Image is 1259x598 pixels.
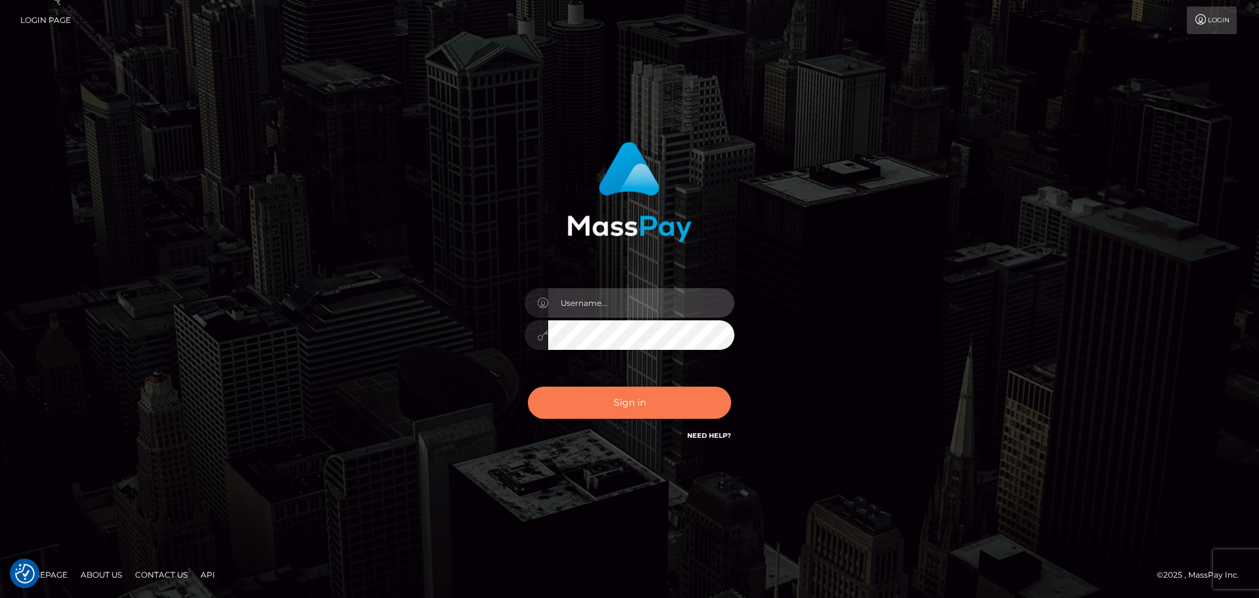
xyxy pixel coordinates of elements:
button: Sign in [528,387,731,419]
a: About Us [75,565,127,585]
a: Login [1187,7,1237,34]
img: MassPay Login [567,142,692,242]
a: Homepage [14,565,73,585]
button: Consent Preferences [15,564,35,584]
input: Username... [548,288,734,318]
img: Revisit consent button [15,564,35,584]
a: API [195,565,220,585]
a: Login Page [20,7,71,34]
div: © 2025 , MassPay Inc. [1157,568,1249,582]
a: Contact Us [130,565,193,585]
a: Need Help? [687,431,731,440]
